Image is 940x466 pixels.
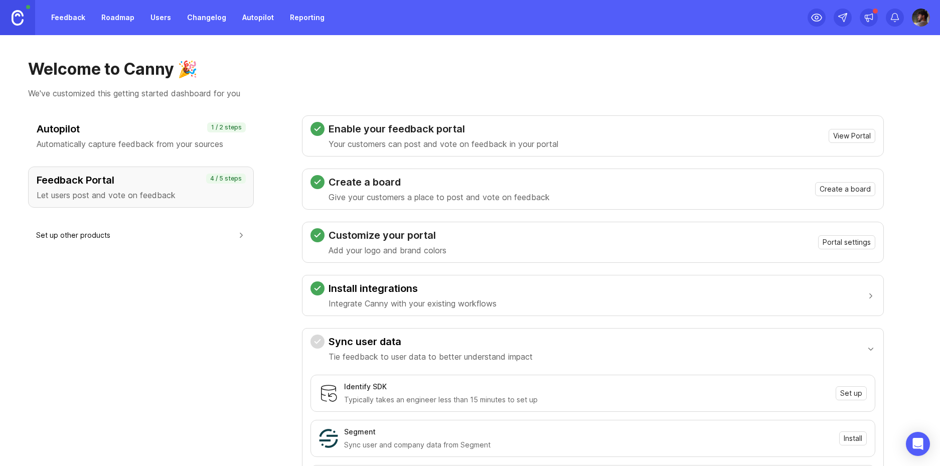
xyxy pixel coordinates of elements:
a: Reporting [284,9,331,27]
h3: Customize your portal [329,228,446,242]
div: Typically takes an engineer less than 15 minutes to set up [344,394,830,405]
button: Set up [836,386,867,400]
button: Install integrationsIntegrate Canny with your existing workflows [310,275,875,316]
h3: Install integrations [329,281,497,295]
button: Sync user dataTie feedback to user data to better understand impact [310,329,875,369]
button: Set up other products [36,224,246,246]
p: Let users post and vote on feedback [37,189,245,201]
span: Create a board [820,184,871,194]
a: Roadmap [95,9,140,27]
span: Install [844,433,862,443]
div: Open Intercom Messenger [906,432,930,456]
p: Add your logo and brand colors [329,244,446,256]
button: Install [839,431,867,445]
h3: Feedback Portal [37,173,245,187]
span: View Portal [833,131,871,141]
p: Automatically capture feedback from your sources [37,138,245,150]
p: Integrate Canny with your existing workflows [329,297,497,309]
a: Users [144,9,177,27]
a: Feedback [45,9,91,27]
button: Feedback PortalLet users post and vote on feedback4 / 5 steps [28,167,254,208]
h3: Create a board [329,175,550,189]
p: Your customers can post and vote on feedback in your portal [329,138,558,150]
h3: Autopilot [37,122,245,136]
p: 4 / 5 steps [210,175,242,183]
p: We've customized this getting started dashboard for you [28,87,912,99]
img: Segment [319,429,338,448]
p: Give your customers a place to post and vote on feedback [329,191,550,203]
p: 1 / 2 steps [211,123,242,131]
h3: Enable your feedback portal [329,122,558,136]
img: Identify SDK [319,384,338,403]
button: AutopilotAutomatically capture feedback from your sources1 / 2 steps [28,115,254,157]
span: Portal settings [823,237,871,247]
button: Portal settings [818,235,875,249]
p: Tie feedback to user data to better understand impact [329,351,533,363]
img: Sam Payá [912,9,930,27]
div: Segment [344,426,376,437]
div: Identify SDK [344,381,387,392]
a: Autopilot [236,9,280,27]
div: Sync user and company data from Segment [344,439,833,450]
button: View Portal [829,129,875,143]
h1: Welcome to Canny 🎉 [28,59,912,79]
a: Changelog [181,9,232,27]
button: Create a board [815,182,875,196]
span: Set up [840,388,862,398]
img: Canny Home [12,10,24,26]
h3: Sync user data [329,335,533,349]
